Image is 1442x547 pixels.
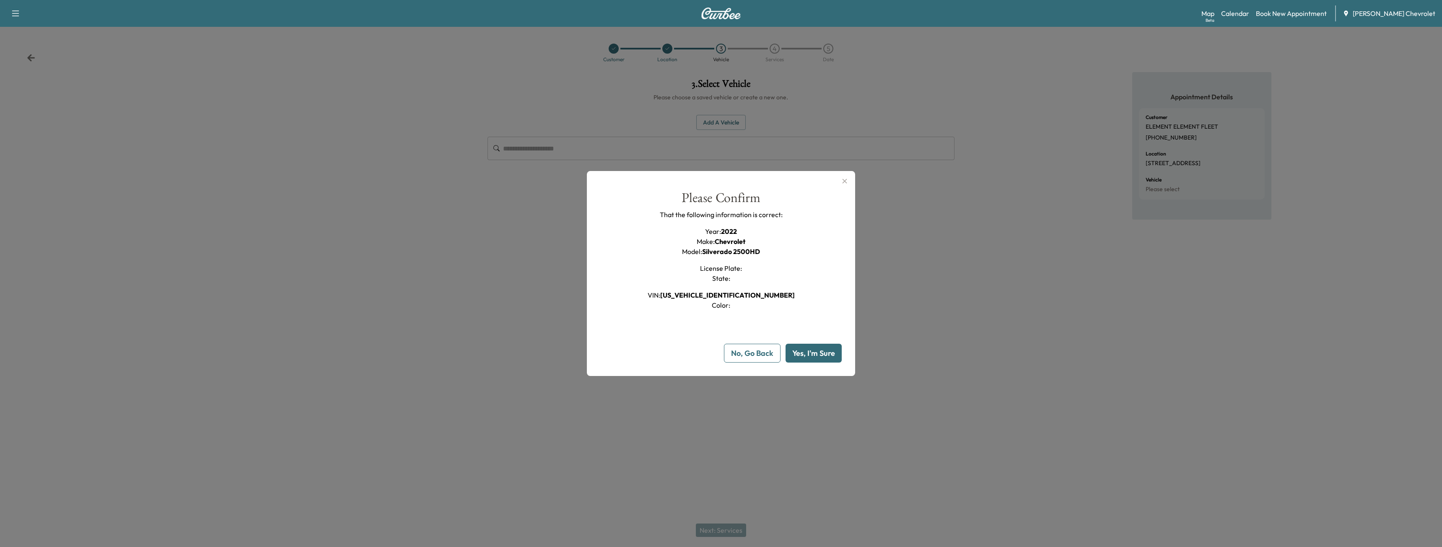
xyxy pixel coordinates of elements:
span: 2022 [721,227,737,236]
div: Please Confirm [682,191,760,210]
button: Yes, I'm Sure [786,344,842,363]
span: [PERSON_NAME] Chevrolet [1353,8,1435,18]
h1: VIN : [648,290,795,300]
h1: License Plate : [700,263,742,273]
div: Beta [1206,17,1214,23]
a: Calendar [1221,8,1249,18]
button: No, Go Back [724,344,781,363]
h1: Year : [705,226,737,236]
p: That the following information is correct: [660,210,783,220]
a: MapBeta [1201,8,1214,18]
img: Curbee Logo [701,8,741,19]
span: Silverado 2500HD [702,247,760,256]
h1: Color : [712,300,730,310]
h1: Make : [697,236,745,246]
span: [US_VEHICLE_IDENTIFICATION_NUMBER] [660,291,795,299]
h1: State : [712,273,730,283]
span: Chevrolet [715,237,745,246]
a: Book New Appointment [1256,8,1327,18]
h1: Model : [682,246,760,257]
